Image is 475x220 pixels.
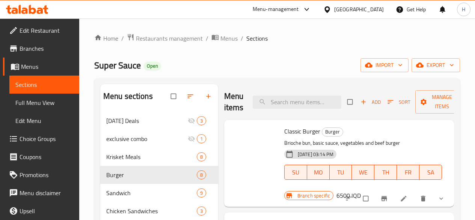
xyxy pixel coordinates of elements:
[15,80,73,89] span: Sections
[20,26,73,35] span: Edit Restaurant
[200,88,218,105] button: Add section
[359,96,383,108] span: Add item
[103,91,153,102] h2: Menu sections
[106,116,188,125] span: [DATE] Deals
[415,90,469,114] button: Manage items
[206,34,208,43] li: /
[197,117,206,124] span: 3
[336,190,361,201] h6: 6500 IQD
[15,116,73,125] span: Edit Menu
[3,58,79,76] a: Menus
[241,34,243,43] li: /
[100,112,218,130] div: [DATE] Deals3
[106,134,188,143] span: exclusive combo
[106,116,188,125] div: Ramadan Deals
[100,202,218,220] div: Chicken Sandwiches3
[106,152,197,161] span: Krisket Meals
[352,165,374,180] button: WE
[197,116,206,125] div: items
[377,167,394,178] span: TH
[246,34,268,43] span: Sections
[415,190,433,207] button: delete
[366,61,403,70] span: import
[197,188,206,197] div: items
[166,89,182,103] span: Select all sections
[3,148,79,166] a: Coupons
[197,170,206,179] div: items
[437,195,445,202] svg: Show Choices
[3,202,79,220] a: Upsell
[15,98,73,107] span: Full Menu View
[307,165,330,180] button: MO
[100,166,218,184] div: Burger8
[197,153,206,161] span: 8
[253,96,341,109] input: search
[106,170,197,179] div: Burger
[220,34,238,43] span: Menus
[376,190,394,207] button: Branch-specific-item
[397,165,419,180] button: FR
[197,206,206,215] div: items
[9,94,79,112] a: Full Menu View
[294,192,333,199] span: Branch specific
[197,208,206,215] span: 3
[334,5,384,14] div: [GEOGRAPHIC_DATA]
[422,167,439,178] span: SA
[388,98,410,106] span: Sort
[20,188,73,197] span: Menu disclaimer
[106,188,197,197] span: Sandwich
[144,62,161,71] div: Open
[462,5,465,14] span: H
[20,44,73,53] span: Branches
[9,76,79,94] a: Sections
[20,170,73,179] span: Promotions
[20,152,73,161] span: Coupons
[355,167,371,178] span: WE
[197,171,206,179] span: 8
[136,34,203,43] span: Restaurants management
[421,93,463,111] span: Manage items
[21,62,73,71] span: Menus
[182,88,200,105] span: Sort sections
[284,165,307,180] button: SU
[197,134,206,143] div: items
[330,165,352,180] button: TU
[333,167,349,178] span: TU
[383,96,415,108] span: Sort items
[20,206,73,215] span: Upsell
[197,190,206,197] span: 9
[3,39,79,58] a: Branches
[9,112,79,130] a: Edit Menu
[284,126,320,137] span: Classic Burger
[386,96,412,108] button: Sort
[106,206,197,215] div: Chicken Sandwiches
[419,165,442,180] button: SA
[359,96,383,108] button: Add
[100,130,218,148] div: exclusive combo1
[322,127,343,136] span: Burger
[343,95,359,109] span: Select section
[188,135,195,143] svg: Inactive section
[94,34,118,43] a: Home
[211,33,238,43] a: Menus
[360,98,381,106] span: Add
[253,5,299,14] div: Menu-management
[341,190,359,207] button: sort-choices
[284,138,442,148] p: Brioche bun, basic sauce, vegetables and beef burger
[20,134,73,143] span: Choice Groups
[418,61,454,70] span: export
[288,167,304,178] span: SU
[400,167,416,178] span: FR
[144,63,161,69] span: Open
[359,191,374,206] span: Select to update
[197,135,206,143] span: 1
[121,34,124,43] li: /
[374,165,397,180] button: TH
[100,184,218,202] div: Sandwich9
[310,167,327,178] span: MO
[3,130,79,148] a: Choice Groups
[412,58,460,72] button: export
